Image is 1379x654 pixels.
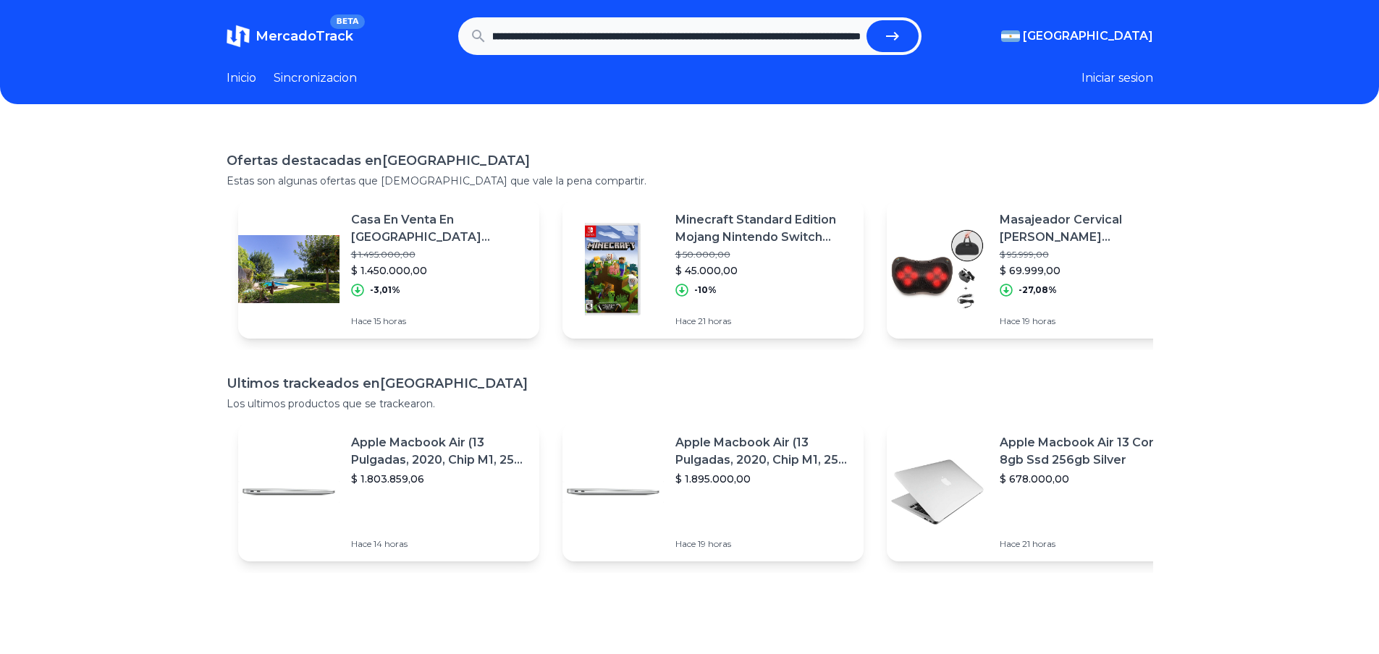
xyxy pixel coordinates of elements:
p: $ 69.999,00 [1000,263,1176,278]
span: [GEOGRAPHIC_DATA] [1023,27,1153,45]
a: Inicio [227,69,256,87]
p: -3,01% [370,284,400,296]
p: Apple Macbook Air (13 Pulgadas, 2020, Chip M1, 256 Gb De Ssd, 8 Gb De Ram) - Plata [675,434,852,469]
a: Featured imageApple Macbook Air (13 Pulgadas, 2020, Chip M1, 256 Gb De Ssd, 8 Gb De Ram) - Plata$... [562,422,864,561]
p: $ 1.895.000,00 [675,472,852,486]
button: [GEOGRAPHIC_DATA] [1001,27,1153,45]
p: $ 1.450.000,00 [351,263,528,278]
a: Featured imageMasajeador Cervical [PERSON_NAME] Espalda+calor+rodillos+pies Oferta$ 95.999,00$ 69... [887,200,1188,339]
p: Hace 14 horas [351,538,528,550]
img: Featured image [887,441,988,543]
img: Featured image [562,218,664,320]
span: BETA [330,14,364,29]
p: -10% [694,284,717,296]
a: Featured imageCasa En Venta En [GEOGRAPHIC_DATA][PERSON_NAME], [GEOGRAPHIC_DATA], G.b.a. Zona Nor... [238,200,539,339]
img: MercadoTrack [227,25,250,48]
p: $ 1.495.000,00 [351,249,528,260]
p: $ 45.000,00 [675,263,852,278]
h1: Ultimos trackeados en [GEOGRAPHIC_DATA] [227,373,1153,394]
p: Hace 19 horas [675,538,852,550]
img: Featured image [238,218,340,320]
a: Featured imageApple Macbook Air (13 Pulgadas, 2020, Chip M1, 256 Gb De Ssd, 8 Gb De Ram) - Plata$... [238,422,539,561]
p: Hace 15 horas [351,315,528,327]
p: Hace 21 horas [675,315,852,327]
p: $ 1.803.859,06 [351,472,528,486]
img: Featured image [562,441,664,543]
p: Casa En Venta En [GEOGRAPHIC_DATA][PERSON_NAME], [GEOGRAPHIC_DATA], G.b.a. Zona Norte [351,211,528,246]
a: Sincronizacion [274,69,357,87]
a: Featured imageApple Macbook Air 13 Core I5 8gb Ssd 256gb Silver$ 678.000,00Hace 21 horas [887,422,1188,561]
img: Argentina [1001,30,1020,42]
img: Featured image [238,441,340,543]
span: MercadoTrack [256,28,353,44]
a: Featured imageMinecraft Standard Edition Mojang Nintendo Switch Físico$ 50.000,00$ 45.000,00-10%H... [562,200,864,339]
img: Featured image [887,218,988,320]
button: Iniciar sesion [1081,69,1153,87]
p: Los ultimos productos que se trackearon. [227,396,1153,411]
p: Apple Macbook Air 13 Core I5 8gb Ssd 256gb Silver [1000,434,1176,469]
p: -27,08% [1019,284,1057,296]
h1: Ofertas destacadas en [GEOGRAPHIC_DATA] [227,150,1153,171]
p: Minecraft Standard Edition Mojang Nintendo Switch Físico [675,211,852,246]
p: Apple Macbook Air (13 Pulgadas, 2020, Chip M1, 256 Gb De Ssd, 8 Gb De Ram) - Plata [351,434,528,469]
p: Hace 21 horas [1000,538,1176,550]
a: MercadoTrackBETA [227,25,353,48]
p: Masajeador Cervical [PERSON_NAME] Espalda+calor+rodillos+pies Oferta [1000,211,1176,246]
p: $ 678.000,00 [1000,472,1176,486]
p: $ 95.999,00 [1000,249,1176,260]
p: $ 50.000,00 [675,249,852,260]
p: Estas son algunas ofertas que [DEMOGRAPHIC_DATA] que vale la pena compartir. [227,174,1153,188]
p: Hace 19 horas [1000,315,1176,327]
